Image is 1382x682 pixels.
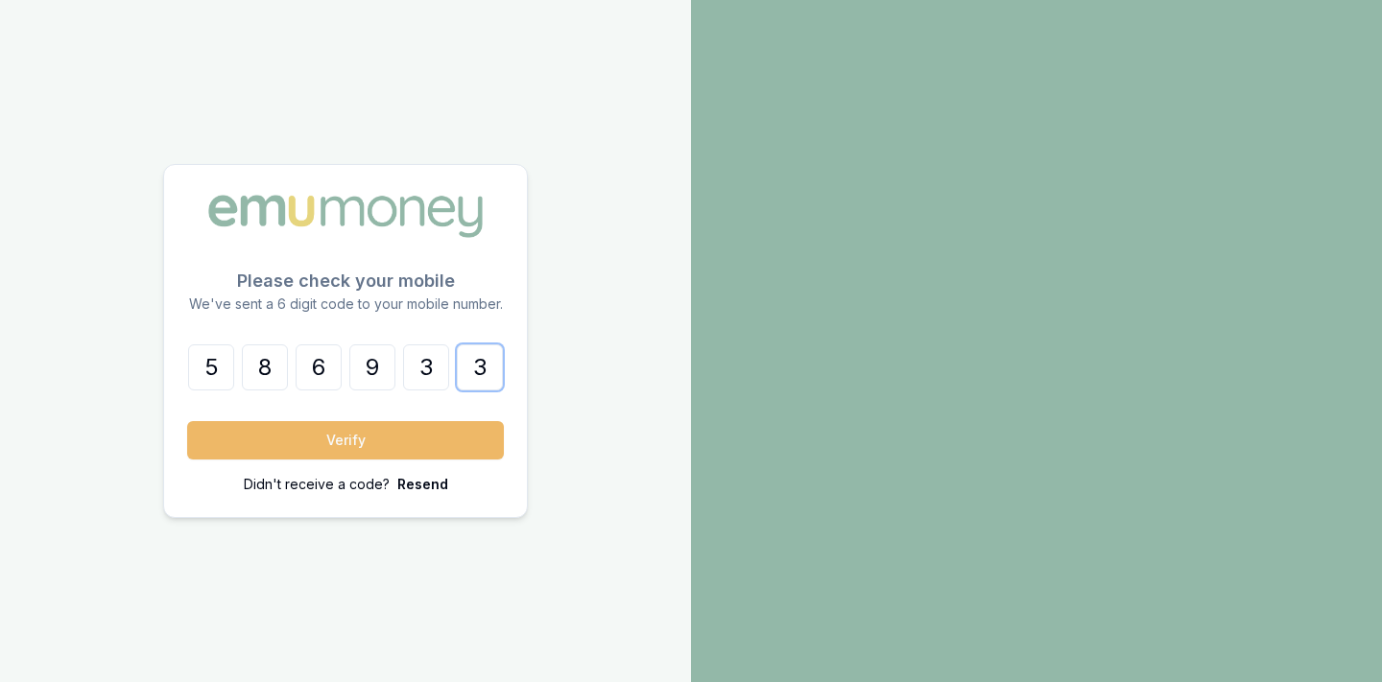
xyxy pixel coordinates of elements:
[202,188,489,244] img: Emu Money
[244,475,390,494] p: Didn't receive a code?
[187,294,504,314] p: We've sent a 6 digit code to your mobile number.
[187,268,504,294] p: Please check your mobile
[187,421,504,459] button: Verify
[397,475,448,494] p: Resend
